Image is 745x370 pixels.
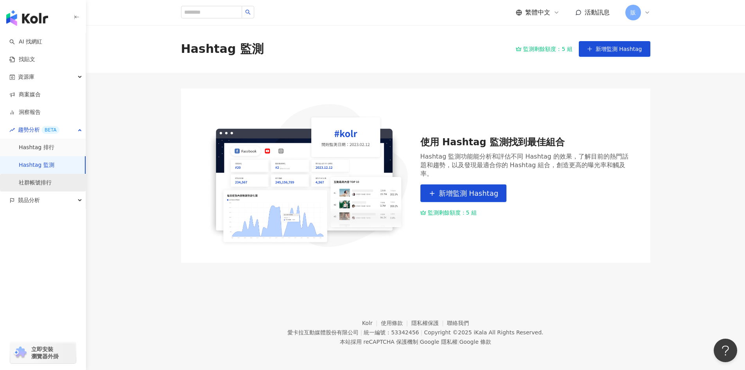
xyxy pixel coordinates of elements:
span: 新增監測 Hashtag [596,46,642,52]
span: | [418,339,420,345]
div: BETA [41,126,59,134]
a: 使用條款 [381,320,411,326]
img: chrome extension [13,347,28,359]
img: logo [6,10,48,26]
a: 社群帳號排行 [19,179,52,187]
a: Hashtag 監測 [19,161,54,169]
span: 活動訊息 [585,9,610,16]
a: 找貼文 [9,56,35,63]
div: 監測剩餘額度：5 組 [420,210,635,215]
span: 販 [630,8,636,17]
div: 監測剩餘額度：5 組 [516,46,572,52]
span: 立即安裝 瀏覽器外掛 [31,346,59,360]
div: Hashtag 監測功能能分析和評估不同 Hashtag 的效果，了解目前的熱門話題和趨勢，以及發現最適合你的 Hashtag 組合，創造更高的曝光率和觸及率。 [420,152,635,178]
span: 趨勢分析 [18,121,59,139]
span: 繁體中文 [525,8,550,17]
span: plus [587,46,592,52]
a: Hashtag 排行 [19,144,54,152]
a: Google 條款 [459,339,491,345]
a: 隱私權保護 [411,320,447,326]
div: 統一編號：53342456 [364,329,419,336]
a: 洞察報告 [9,108,41,116]
span: search [245,9,251,15]
div: Hashtag 監測 [181,41,264,57]
img: 使用 Hashtag 監測找到最佳組合 [197,104,411,247]
a: Google 隱私權 [420,339,458,345]
div: Copyright © 2025 All Rights Reserved. [424,329,543,336]
iframe: Help Scout Beacon - Open [714,339,737,362]
a: 商案媒合 [9,91,41,99]
span: rise [9,127,15,133]
div: 使用 Hashtag 監測找到最佳組合 [420,136,635,149]
button: 新增監測 Hashtag [579,41,650,57]
a: iKala [474,329,487,336]
span: | [360,329,362,336]
span: 資源庫 [18,68,34,86]
a: Kolr [362,320,381,326]
span: 本站採用 reCAPTCHA 保護機制 [340,337,491,347]
span: | [420,329,422,336]
a: 聯絡我們 [447,320,469,326]
span: 競品分析 [18,191,40,209]
div: 愛卡拉互動媒體股份有限公司 [287,329,359,336]
span: 新增監測 Hashtag [439,189,499,198]
a: searchAI 找網紅 [9,38,42,46]
a: chrome extension立即安裝 瀏覽器外掛 [10,342,76,363]
button: 新增監測 Hashtag [420,184,507,202]
span: | [458,339,460,345]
